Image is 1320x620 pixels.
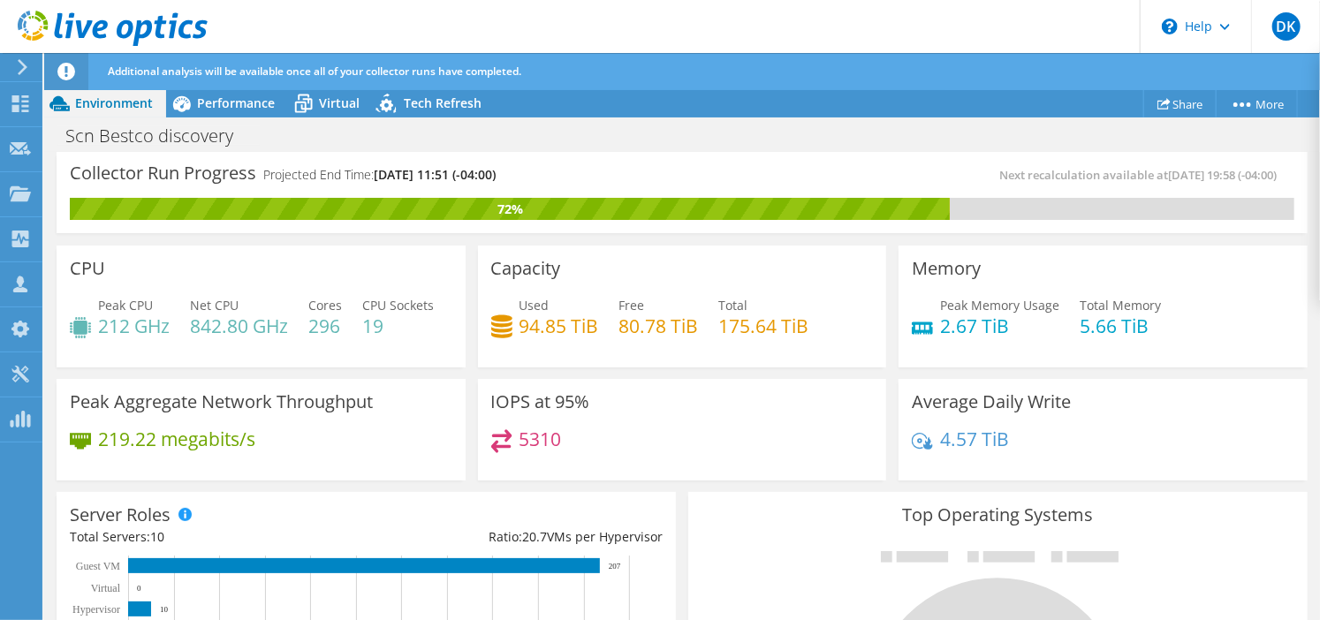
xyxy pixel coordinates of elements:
span: DK [1272,12,1301,41]
h4: Projected End Time: [263,165,496,185]
h4: 296 [308,316,342,336]
div: Total Servers: [70,527,366,547]
span: Total [719,297,748,314]
span: CPU Sockets [362,297,434,314]
span: 10 [150,528,164,545]
h3: Capacity [491,259,561,278]
a: More [1216,90,1298,117]
span: Additional analysis will be available once all of your collector runs have completed. [108,64,521,79]
span: Next recalculation available at [999,167,1286,183]
span: Environment [75,95,153,111]
text: Virtual [91,582,121,594]
h4: 842.80 GHz [190,316,288,336]
h4: 80.78 TiB [619,316,699,336]
span: Cores [308,297,342,314]
span: Peak Memory Usage [940,297,1059,314]
h3: Average Daily Write [912,392,1071,412]
span: Net CPU [190,297,239,314]
h4: 19 [362,316,434,336]
a: Share [1143,90,1217,117]
text: 10 [160,605,169,614]
span: Performance [197,95,275,111]
h1: Scn Bestco discovery [57,126,261,146]
h4: 5310 [520,429,562,449]
text: 207 [609,562,621,571]
h3: IOPS at 95% [491,392,590,412]
div: Ratio: VMs per Hypervisor [366,527,662,547]
h4: 2.67 TiB [940,316,1059,336]
span: Tech Refresh [404,95,482,111]
h4: 4.57 TiB [940,429,1009,449]
h4: 219.22 megabits/s [98,429,255,449]
h4: 94.85 TiB [520,316,599,336]
h3: CPU [70,259,105,278]
h4: 175.64 TiB [719,316,809,336]
text: Hypervisor [72,603,120,616]
div: 72% [70,200,950,219]
h3: Memory [912,259,981,278]
span: Virtual [319,95,360,111]
span: [DATE] 11:51 (-04:00) [374,166,496,183]
span: Peak CPU [98,297,153,314]
h3: Peak Aggregate Network Throughput [70,392,373,412]
span: 20.7 [522,528,547,545]
span: Used [520,297,550,314]
span: Free [619,297,645,314]
span: [DATE] 19:58 (-04:00) [1168,167,1277,183]
svg: \n [1162,19,1178,34]
text: 0 [137,584,141,593]
text: Guest VM [76,560,120,572]
h3: Server Roles [70,505,171,525]
h4: 212 GHz [98,316,170,336]
h4: 5.66 TiB [1080,316,1161,336]
h3: Top Operating Systems [702,505,1294,525]
span: Total Memory [1080,297,1161,314]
